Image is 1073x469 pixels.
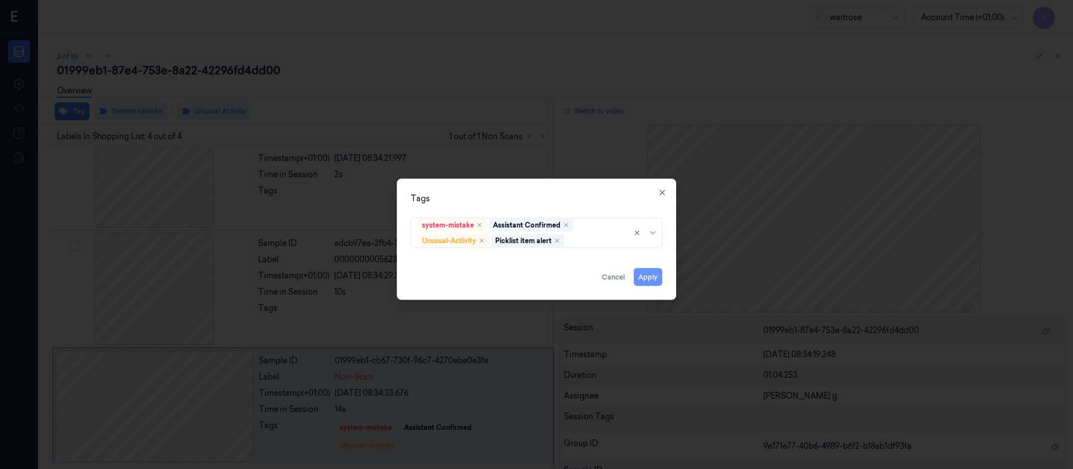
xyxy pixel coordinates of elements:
[478,237,485,244] div: Remove ,Unusual-Activity
[563,221,569,228] div: Remove ,Assistant Confirmed
[634,268,662,286] button: Apply
[554,237,561,244] div: Remove ,Picklist item alert
[597,268,629,286] button: Cancel
[476,221,483,228] div: Remove ,system-mistake
[493,220,561,230] div: Assistant Confirmed
[422,220,474,230] div: system-mistake
[495,235,552,245] div: Picklist item alert
[411,192,662,204] div: Tags
[422,235,476,245] div: Unusual-Activity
